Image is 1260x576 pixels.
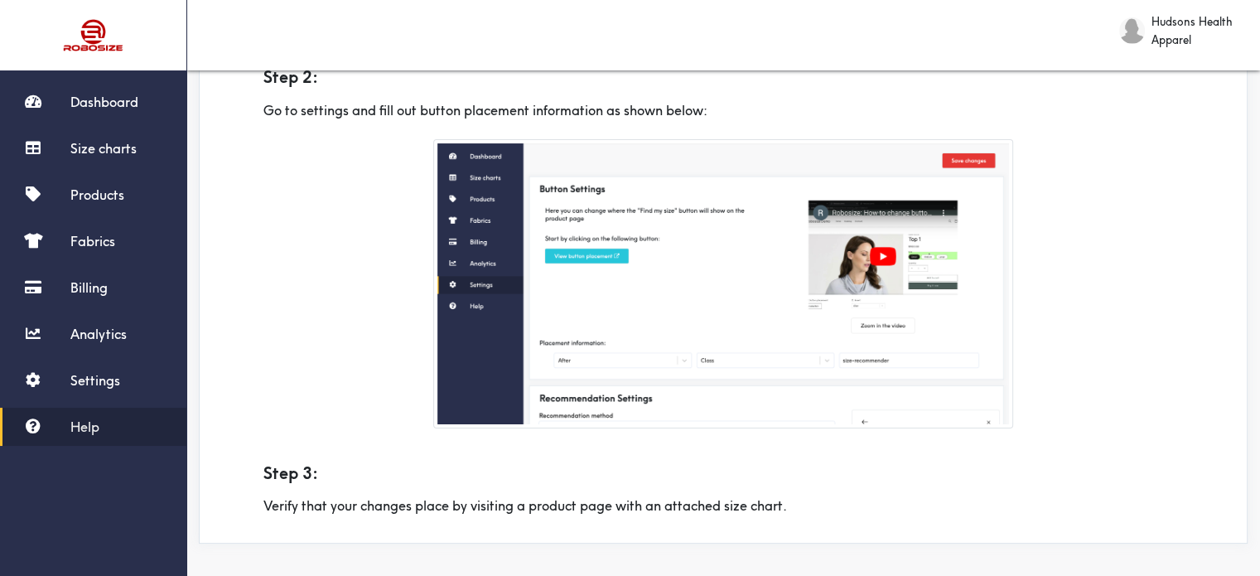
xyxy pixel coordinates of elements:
img: button_placement_settings.5d89ff87.png [433,139,1013,428]
img: Robosize [31,12,156,58]
span: Help [70,419,99,435]
p: Verify that your changes place by visiting a product page with an attached size chart. [263,491,1183,515]
h5: Step 3: [263,442,1183,485]
span: Hudsons Health Apparel [1151,12,1243,49]
img: Hudsons Health Apparel [1119,17,1145,44]
span: Products [70,186,124,203]
span: Size charts [70,140,137,157]
p: Go to settings and fill out button placement information as shown below: [263,95,1183,119]
span: Fabrics [70,233,115,249]
span: Dashboard [70,94,138,110]
span: Billing [70,279,108,296]
span: Analytics [70,326,127,342]
span: Settings [70,372,120,389]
